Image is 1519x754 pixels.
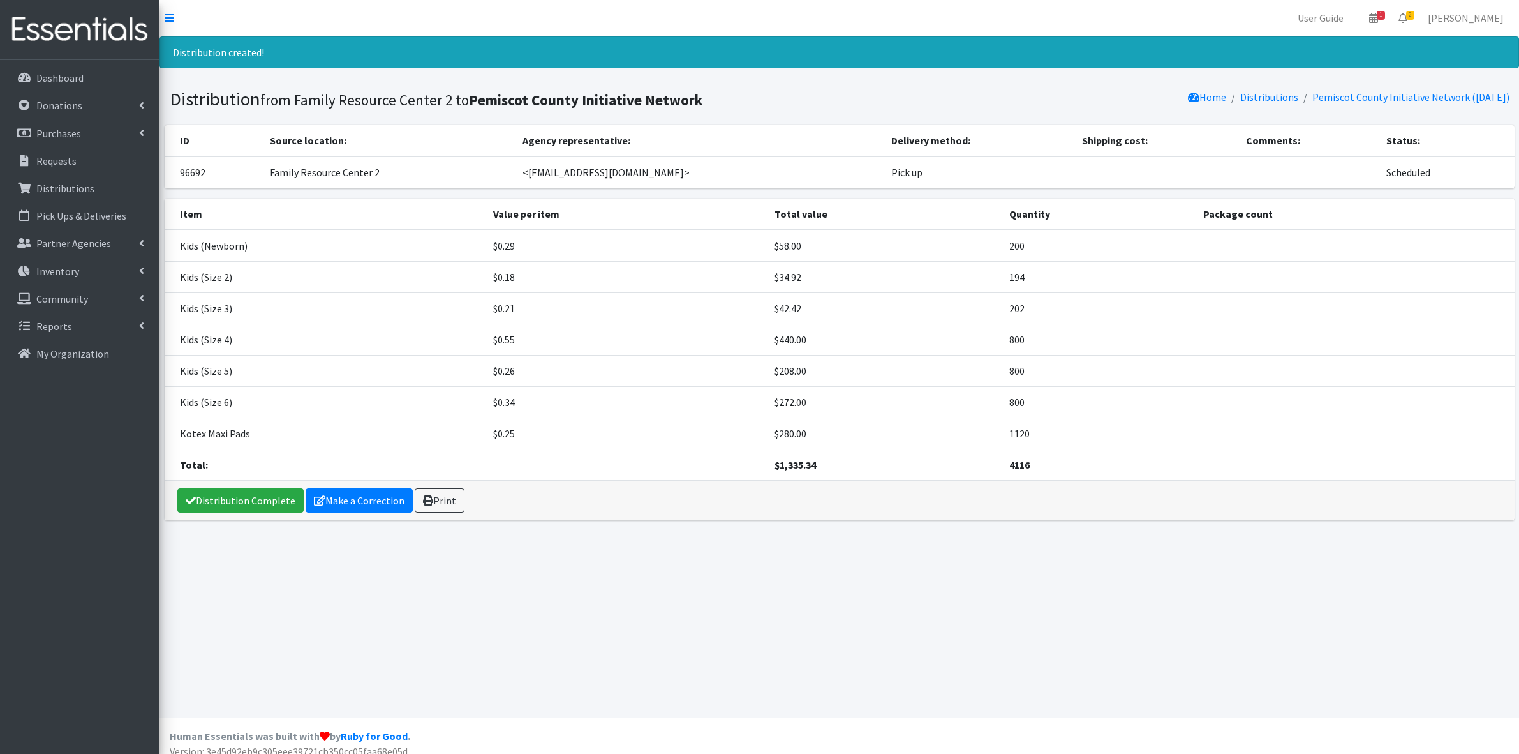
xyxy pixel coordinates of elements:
[1002,355,1195,386] td: 800
[1359,5,1388,31] a: 1
[1379,156,1514,188] td: Scheduled
[515,125,884,156] th: Agency representative:
[5,203,154,229] a: Pick Ups & Deliveries
[1002,292,1195,324] td: 202
[767,355,1002,386] td: $208.00
[884,156,1074,188] td: Pick up
[260,91,702,109] small: from Family Resource Center 2 to
[469,91,702,109] b: Pemiscot County Initiative Network
[5,93,154,118] a: Donations
[767,199,1002,230] th: Total value
[5,121,154,146] a: Purchases
[5,313,154,339] a: Reports
[1002,386,1195,418] td: 800
[415,488,464,513] a: Print
[1009,458,1030,471] strong: 4116
[1002,418,1195,449] td: 1120
[767,418,1002,449] td: $280.00
[774,458,816,471] strong: $1,335.34
[485,324,767,355] td: $0.55
[165,386,485,418] td: Kids (Size 6)
[341,730,408,743] a: Ruby for Good
[36,209,126,222] p: Pick Ups & Deliveries
[36,182,94,195] p: Distributions
[165,418,485,449] td: Kotex Maxi Pads
[36,237,111,250] p: Partner Agencies
[165,292,485,324] td: Kids (Size 3)
[36,320,72,333] p: Reports
[262,125,515,156] th: Source location:
[485,261,767,292] td: $0.18
[1418,5,1514,31] a: [PERSON_NAME]
[1377,11,1385,20] span: 1
[1406,11,1414,20] span: 2
[1312,91,1509,103] a: Pemiscot County Initiative Network ([DATE])
[485,230,767,262] td: $0.29
[36,127,81,140] p: Purchases
[1188,91,1226,103] a: Home
[1238,125,1379,156] th: Comments:
[767,386,1002,418] td: $272.00
[262,156,515,188] td: Family Resource Center 2
[1002,261,1195,292] td: 194
[1240,91,1298,103] a: Distributions
[5,65,154,91] a: Dashboard
[485,199,767,230] th: Value per item
[1196,199,1515,230] th: Package count
[36,292,88,305] p: Community
[485,418,767,449] td: $0.25
[767,230,1002,262] td: $58.00
[36,72,84,84] p: Dashboard
[170,88,835,110] h1: Distribution
[165,261,485,292] td: Kids (Size 2)
[36,265,79,278] p: Inventory
[5,8,154,51] img: HumanEssentials
[1287,5,1354,31] a: User Guide
[5,176,154,201] a: Distributions
[1379,125,1514,156] th: Status:
[36,347,109,360] p: My Organization
[767,324,1002,355] td: $440.00
[1388,5,1418,31] a: 2
[170,730,410,743] strong: Human Essentials was built with by .
[884,125,1074,156] th: Delivery method:
[515,156,884,188] td: <[EMAIL_ADDRESS][DOMAIN_NAME]>
[767,261,1002,292] td: $34.92
[180,458,208,471] strong: Total:
[767,292,1002,324] td: $42.42
[485,292,767,324] td: $0.21
[1074,125,1238,156] th: Shipping cost:
[5,341,154,366] a: My Organization
[1002,230,1195,262] td: 200
[5,286,154,312] a: Community
[165,125,263,156] th: ID
[159,36,1519,68] div: Distribution created!
[1002,199,1195,230] th: Quantity
[36,155,77,167] p: Requests
[165,355,485,386] td: Kids (Size 5)
[5,148,154,174] a: Requests
[36,99,82,112] p: Donations
[5,259,154,284] a: Inventory
[485,386,767,418] td: $0.34
[306,488,413,513] a: Make a Correction
[165,156,263,188] td: 96692
[165,324,485,355] td: Kids (Size 4)
[177,488,304,513] a: Distribution Complete
[1002,324,1195,355] td: 800
[5,230,154,256] a: Partner Agencies
[165,230,485,262] td: Kids (Newborn)
[165,199,485,230] th: Item
[485,355,767,386] td: $0.26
